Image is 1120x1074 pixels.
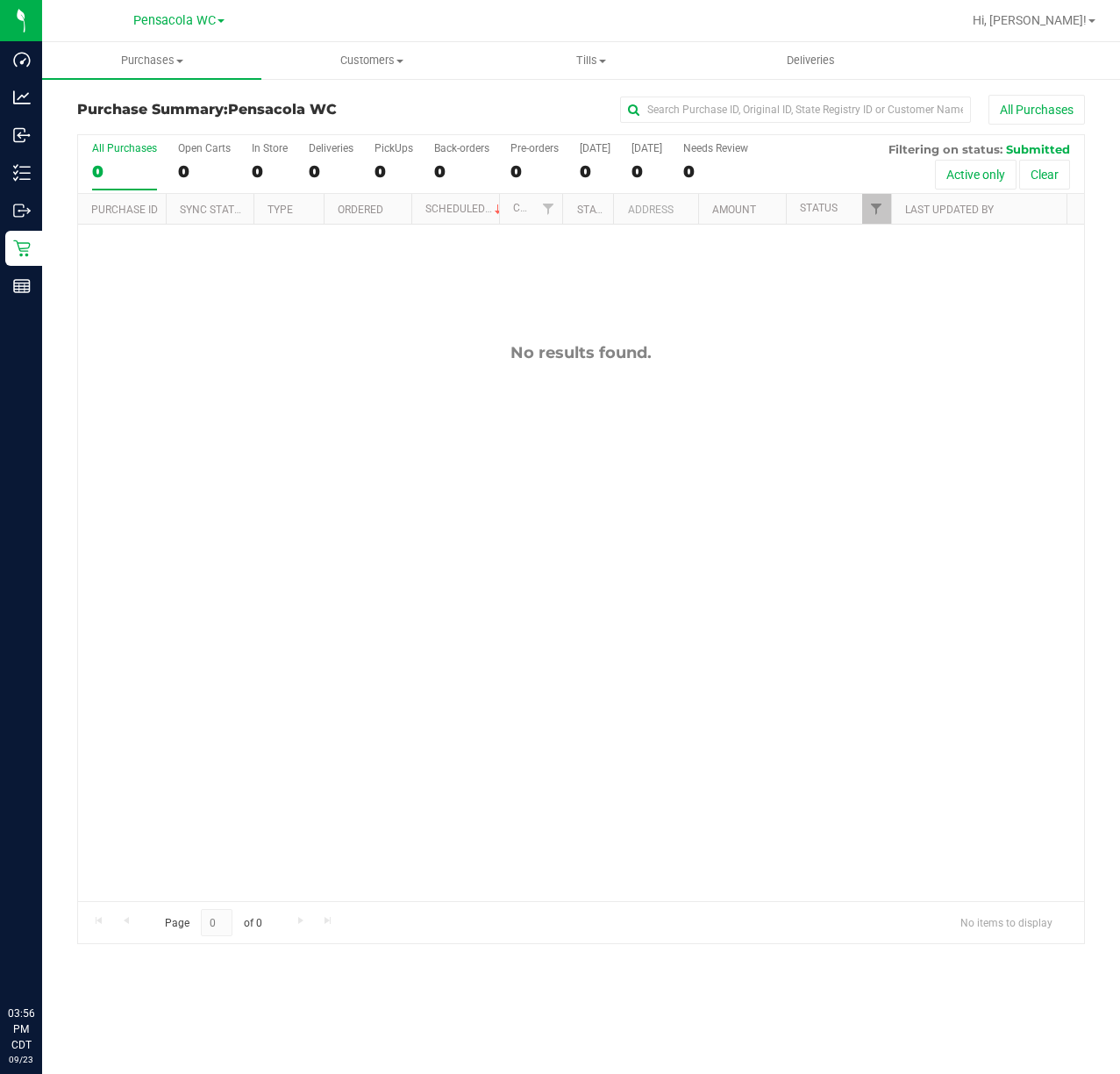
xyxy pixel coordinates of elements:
[482,42,701,79] a: Tills
[425,203,505,215] a: Scheduled
[683,142,748,154] div: Needs Review
[946,909,1066,935] span: No items to display
[133,13,216,28] span: Pensacola WC
[78,343,1084,362] div: No results found.
[712,204,756,216] a: Amount
[92,161,157,182] div: 0
[8,1006,34,1053] p: 03:56 PM CDT
[434,161,489,182] div: 0
[888,142,1002,156] span: Filtering on status:
[1019,160,1070,190] button: Clear
[862,194,891,224] a: Filter
[763,53,859,68] span: Deliveries
[513,202,567,214] a: Customer
[91,204,158,216] a: Purchase ID
[375,142,413,154] div: PickUps
[77,102,413,118] h3: Purchase Summary:
[261,42,481,79] a: Customers
[13,126,31,144] inline-svg: Inbound
[973,13,1087,27] span: Hi, [PERSON_NAME]!
[178,161,231,182] div: 0
[13,240,31,257] inline-svg: Retail
[701,42,920,79] a: Deliveries
[935,160,1017,190] button: Active only
[178,142,231,154] div: Open Carts
[434,142,489,154] div: Back-orders
[180,204,247,216] a: Sync Status
[13,277,31,295] inline-svg: Reports
[580,161,610,182] div: 0
[613,194,698,225] th: Address
[262,53,480,68] span: Customers
[988,95,1085,125] button: All Purchases
[42,42,261,79] a: Purchases
[905,204,994,216] a: Last Updated By
[8,1053,34,1066] p: 09/23
[631,161,662,182] div: 0
[42,53,261,68] span: Purchases
[580,142,610,154] div: [DATE]
[309,161,353,182] div: 0
[252,142,288,154] div: In Store
[577,204,669,216] a: State Registry ID
[268,204,293,216] a: Type
[510,161,559,182] div: 0
[13,89,31,106] inline-svg: Analytics
[620,97,971,123] input: Search Purchase ID, Original ID, State Registry ID or Customer Name...
[13,51,31,68] inline-svg: Dashboard
[338,204,383,216] a: Ordered
[510,142,559,154] div: Pre-orders
[482,53,700,68] span: Tills
[1006,142,1070,156] span: Submitted
[150,909,276,936] span: Page of 0
[252,161,288,182] div: 0
[533,194,562,224] a: Filter
[375,161,413,182] div: 0
[13,164,31,182] inline-svg: Inventory
[309,142,353,154] div: Deliveries
[13,202,31,219] inline-svg: Outbound
[631,142,662,154] div: [DATE]
[683,161,748,182] div: 0
[800,202,838,214] a: Status
[18,934,70,986] iframe: Resource center
[228,101,337,118] span: Pensacola WC
[92,142,157,154] div: All Purchases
